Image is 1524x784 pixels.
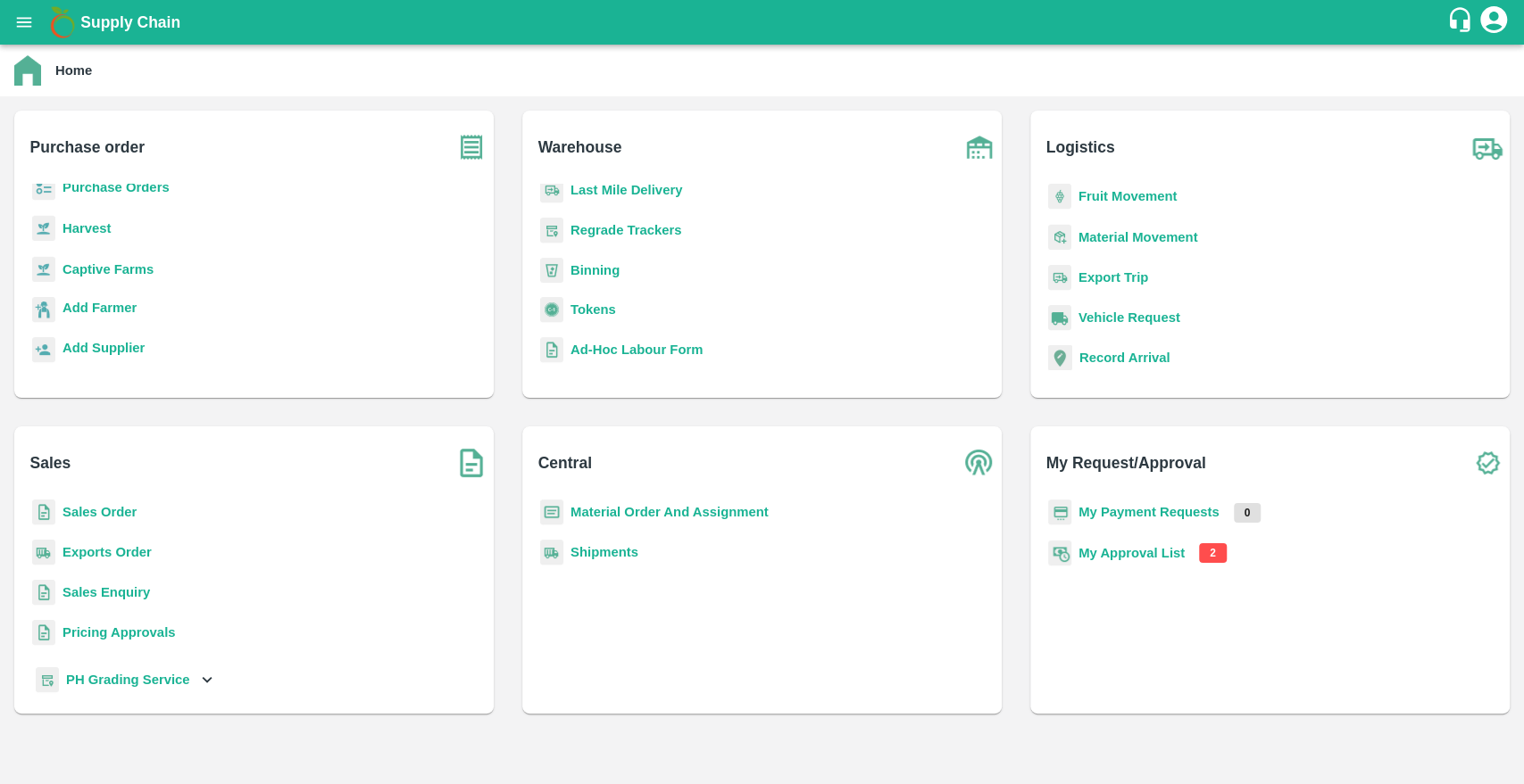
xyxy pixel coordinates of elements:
[540,297,563,323] img: tokens
[32,297,55,323] img: farmer
[32,660,217,700] div: PH Grading Service
[449,441,494,485] img: soSales
[570,223,682,237] a: Regrade Trackers
[1199,543,1227,563] p: 2
[66,673,190,687] b: PH Grading Service
[1048,224,1071,251] img: material
[62,298,137,322] a: Add Farmer
[1446,6,1478,38] div: customer-support
[1048,499,1071,525] img: payment
[1048,540,1071,566] img: approval
[1078,310,1180,325] a: Vehicle Request
[570,505,769,519] a: Material Order And Assignment
[32,499,55,525] img: sales
[1234,503,1262,523] p: 0
[449,125,494,169] img: purchase
[62,180,170,194] a: Purchase Orders
[540,540,563,565] img: shipments
[570,183,682,197] a: Last Mile Delivery
[540,177,563,203] img: delivery
[45,4,80,40] img: logo
[30,450,71,475] b: Sales
[957,441,1002,485] img: central
[1465,441,1510,485] img: check
[1478,4,1510,41] div: account of current user
[32,580,55,606] img: sales
[32,215,55,242] img: harvest
[62,625,175,640] a: Pricing Approvals
[570,342,703,357] a: Ad-Hoc Labour Form
[570,545,638,559] a: Shipments
[32,620,55,646] img: sales
[1046,450,1206,475] b: My Request/Approval
[36,667,59,693] img: whTracker
[1078,270,1148,285] a: Export Trip
[62,341,145,355] b: Add Supplier
[32,337,55,363] img: supplier
[80,13,180,31] b: Supply Chain
[1048,184,1071,210] img: fruit
[1078,230,1198,244] a: Material Movement
[62,585,150,599] a: Sales Enquiry
[1046,135,1115,160] b: Logistics
[14,55,41,86] img: home
[62,545,152,559] a: Exports Order
[55,63,92,78] b: Home
[1079,351,1170,365] a: Record Arrival
[538,450,592,475] b: Central
[62,505,137,519] a: Sales Order
[1465,125,1510,169] img: truck
[1078,546,1185,560] a: My Approval List
[1078,505,1220,519] a: My Payment Requests
[62,301,137,315] b: Add Farmer
[538,135,622,160] b: Warehouse
[540,218,563,243] img: whTracker
[540,499,563,525] img: centralMaterial
[570,302,616,317] a: Tokens
[62,221,111,235] a: Harvest
[1048,345,1072,370] img: recordArrival
[62,262,154,276] a: Captive Farms
[1048,305,1071,331] img: vehicle
[570,263,620,277] a: Binning
[540,337,563,363] img: sales
[30,135,145,160] b: Purchase order
[4,2,45,43] button: open drawer
[32,175,55,201] img: reciept
[62,338,145,362] a: Add Supplier
[32,256,55,283] img: harvest
[957,125,1002,169] img: warehouse
[1078,189,1178,203] a: Fruit Movement
[80,10,1446,35] a: Supply Chain
[32,540,55,565] img: shipments
[540,258,563,283] img: bin
[1048,265,1071,291] img: delivery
